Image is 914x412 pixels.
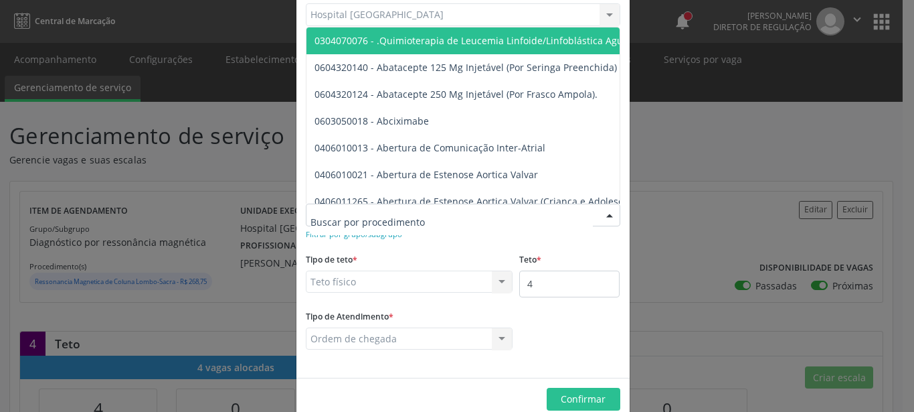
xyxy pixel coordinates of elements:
label: Teto [519,250,541,271]
span: 0406010013 - Abertura de Comunicação Inter-Atrial [314,141,545,154]
input: Buscar por procedimento [310,208,593,235]
small: Filtrar por grupo/subgrupo [306,229,402,239]
button: Confirmar [547,388,620,411]
span: 0603050018 - Abciximabe [314,115,429,127]
label: Tipo de Atendimento [306,307,393,328]
a: Filtrar por grupo/subgrupo [306,227,402,240]
label: Tipo de teto [306,250,357,271]
input: Ex. 100 [519,271,620,297]
span: 0604320124 - Abatacepte 250 Mg Injetável (Por Frasco Ampola). [314,88,598,100]
span: 0406010021 - Abertura de Estenose Aortica Valvar [314,168,538,181]
span: 0604320140 - Abatacepte 125 Mg Injetável (Por Seringa Preenchida) [314,61,617,74]
span: Confirmar [561,393,606,405]
span: 0406011265 - Abertura de Estenose Aortica Valvar (Criança e Adolescente) [314,195,646,208]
